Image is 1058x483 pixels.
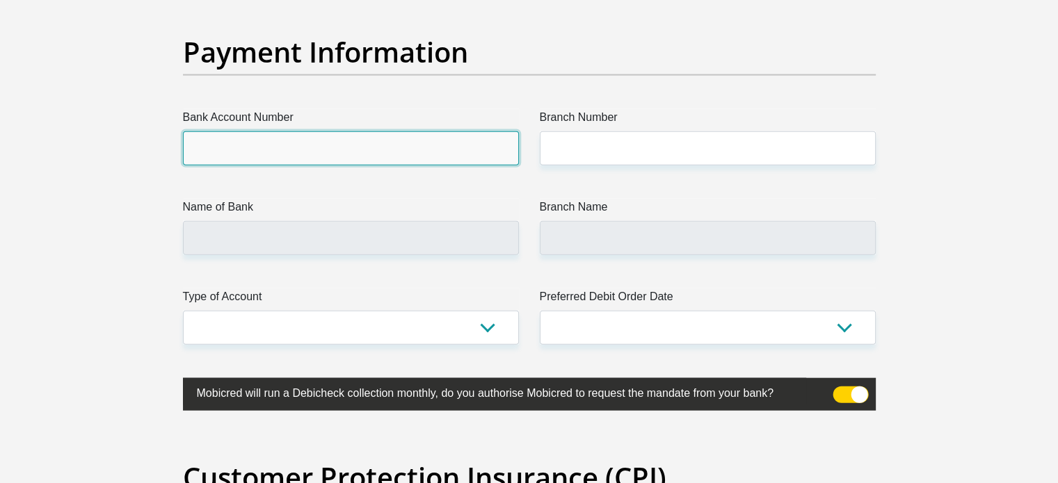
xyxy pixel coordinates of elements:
[183,35,876,69] h2: Payment Information
[540,131,876,165] input: Branch Number
[540,288,876,311] label: Preferred Debit Order Date
[540,221,876,255] input: Branch Name
[183,378,806,405] label: Mobicred will run a Debicheck collection monthly, do you authorise Mobicred to request the mandat...
[540,199,876,221] label: Branch Name
[540,109,876,131] label: Branch Number
[183,221,519,255] input: Name of Bank
[183,199,519,221] label: Name of Bank
[183,131,519,165] input: Bank Account Number
[183,288,519,311] label: Type of Account
[183,109,519,131] label: Bank Account Number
